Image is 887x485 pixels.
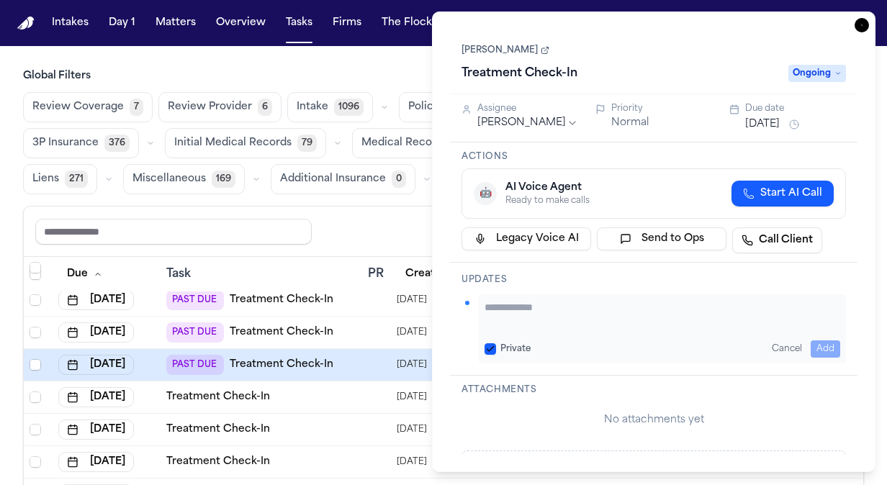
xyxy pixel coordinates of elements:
button: Add Attachment [461,450,846,473]
button: Legacy Voice AI [461,227,591,250]
span: Police Report & Investigation [408,100,557,114]
span: Intake [297,100,328,114]
button: Police Report & Investigation351 [399,92,596,122]
span: Initial Medical Records [174,136,292,150]
button: Review Coverage7 [23,92,153,122]
textarea: Add your update [485,300,840,329]
h3: Attachments [461,384,846,396]
h3: Global Filters [23,69,864,83]
span: 9/6/2025, 5:21:03 PM [397,420,427,440]
a: Treatment Check-In [230,293,333,307]
button: Normal [611,116,649,130]
button: Cancel [766,340,808,358]
span: 8/12/2025, 12:12:57 PM [397,290,427,310]
button: [DATE] [58,322,134,343]
span: Review Coverage [32,100,124,114]
button: [DATE] [58,387,134,407]
span: 271 [65,171,88,188]
div: Ready to make calls [505,195,590,207]
button: Medical Records586 [352,128,489,158]
a: Treatment Check-In [166,390,270,404]
img: Finch Logo [17,17,35,30]
a: Call Client [732,227,822,253]
span: 1096 [334,99,364,116]
button: [DATE] [58,355,134,375]
div: Priority [611,103,712,114]
span: Start AI Call [760,186,822,201]
button: Matters [150,10,202,36]
span: PAST DUE [166,290,224,310]
button: Review Provider6 [158,92,282,122]
button: Created [397,261,456,287]
button: Initial Medical Records79 [165,128,326,158]
span: Additional Insurance [280,172,386,186]
button: [DATE] [58,290,134,310]
h1: Treatment Check-In [456,62,583,85]
div: Task [166,266,356,283]
button: 3P Insurance376 [23,128,139,158]
button: The Flock [376,10,438,36]
h3: Actions [461,151,846,163]
label: Private [500,343,531,355]
span: Review Provider [168,100,252,114]
a: Home [17,17,35,30]
div: Due date [745,103,846,114]
a: Treatment Check-In [166,422,270,437]
span: PAST DUE [166,322,224,343]
a: Treatment Check-In [230,325,333,340]
span: Select row [30,359,41,371]
button: [DATE] [58,420,134,440]
button: Start AI Call [731,181,834,207]
span: Select row [30,294,41,306]
button: Miscellaneous169 [123,164,245,194]
button: [DATE] [58,452,134,472]
button: Send to Ops [597,227,726,250]
a: Treatment Check-In [166,455,270,469]
span: 376 [104,135,130,152]
span: Select row [30,456,41,468]
span: Liens [32,172,59,186]
button: [DATE] [745,117,780,132]
span: Select row [30,262,41,273]
span: PAST DUE [166,355,224,375]
div: No attachments yet [461,413,846,427]
button: Intakes [46,10,94,36]
button: Add [811,340,840,358]
button: Intake1096 [287,92,373,122]
a: Treatment Check-In [230,358,333,372]
button: Additional Insurance0 [271,164,415,194]
span: Select row [30,391,41,403]
button: Due [58,261,111,287]
span: 6 [258,99,272,116]
button: Overview [210,10,271,36]
h3: Updates [461,274,846,286]
span: 🤖 [479,186,492,201]
button: Firms [327,10,367,36]
button: Tasks [280,10,318,36]
span: Select row [30,327,41,338]
div: PR [368,266,385,283]
span: Medical Records [361,136,448,150]
button: Day 1 [103,10,141,36]
span: 9/6/2025, 5:17:18 PM [397,387,427,407]
div: Assignee [477,103,578,114]
span: Select row [30,424,41,435]
span: 0 [392,171,406,188]
button: crownMetrics [446,10,513,36]
span: 3P Insurance [32,136,99,150]
span: 8/13/2025, 8:45:51 AM [397,322,427,343]
span: Ongoing [788,65,846,82]
span: Select all [30,268,41,280]
button: Snooze task [785,116,803,133]
span: 79 [297,135,317,152]
span: Miscellaneous [132,172,206,186]
div: AI Voice Agent [505,181,590,195]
